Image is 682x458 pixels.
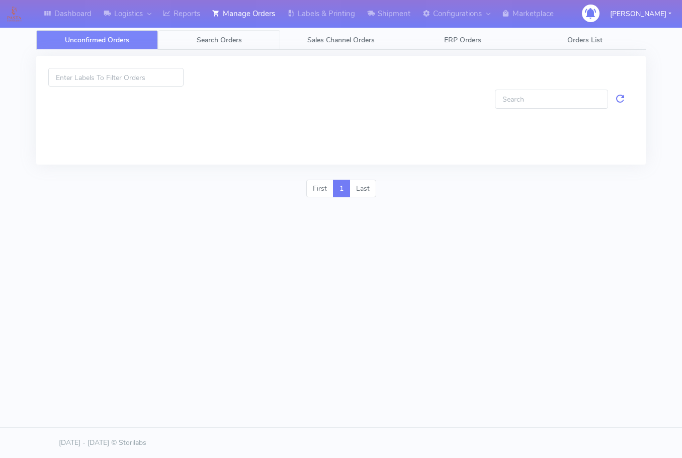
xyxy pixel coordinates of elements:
[65,35,129,45] span: Unconfirmed Orders
[36,30,646,50] ul: Tabs
[307,35,375,45] span: Sales Channel Orders
[495,90,608,108] input: Search
[567,35,603,45] span: Orders List
[333,180,350,198] a: 1
[444,35,481,45] span: ERP Orders
[603,4,679,24] button: [PERSON_NAME]
[197,35,242,45] span: Search Orders
[48,68,184,87] input: Enter Labels To Filter Orders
